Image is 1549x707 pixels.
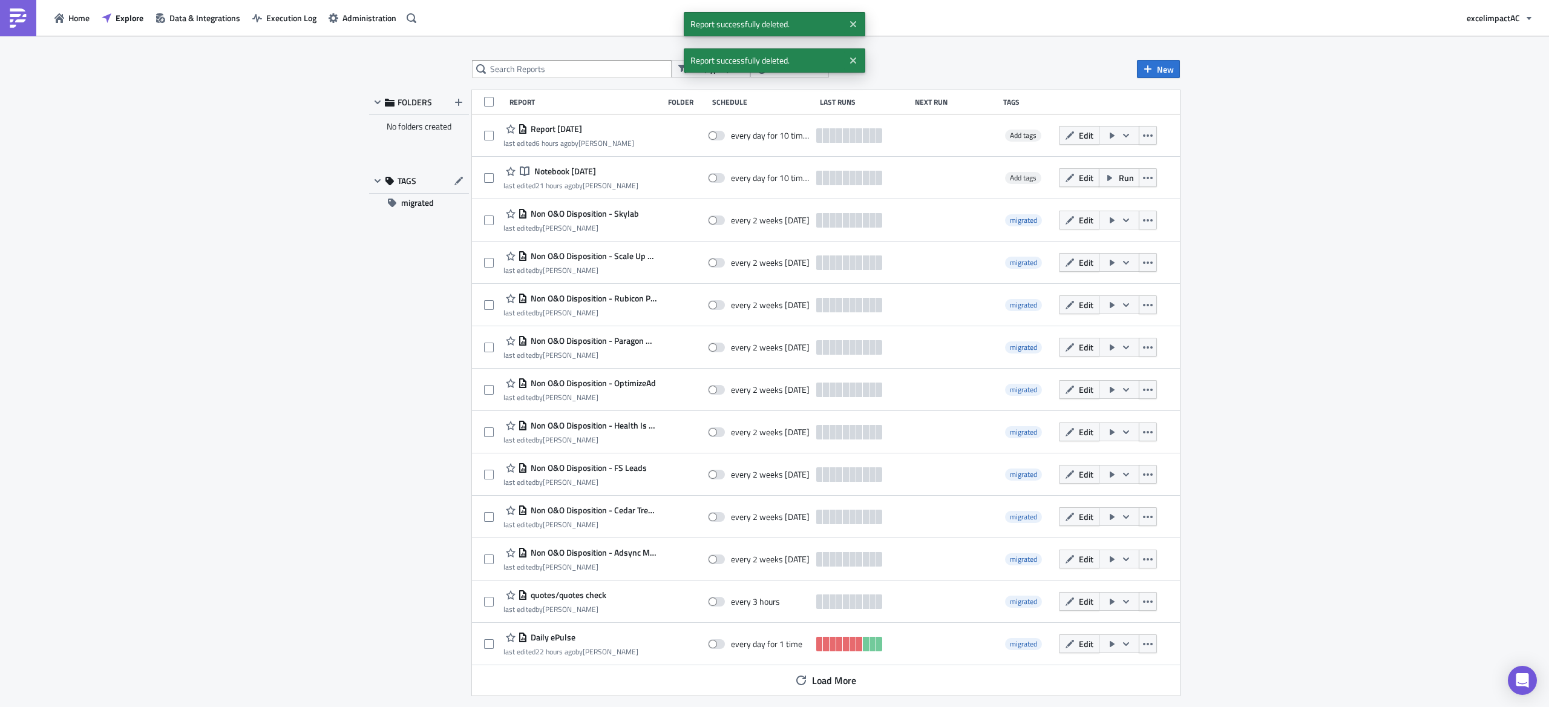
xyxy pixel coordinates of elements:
span: Edit [1079,256,1093,269]
span: Non O&O Disposition - Adsync Media [528,547,657,558]
div: every day for 10 times [731,173,811,183]
div: No folders created [369,115,469,138]
div: every 2 weeks on Monday [731,427,810,438]
button: Execution Log [246,8,323,27]
div: every 2 weeks on Monday [731,300,810,311]
span: Edit [1079,637,1093,650]
div: every 2 weeks on Monday [731,342,810,353]
div: last edited by [PERSON_NAME] [503,520,657,529]
button: Edit [1059,423,1099,441]
button: excelimpactAC [1461,8,1540,27]
button: Edit [1059,550,1099,568]
div: last edited by [PERSON_NAME] [503,478,647,487]
span: Edit [1079,426,1093,438]
span: excelimpact AC [1467,12,1520,24]
span: Edit [1079,510,1093,523]
button: All (types) [672,60,750,78]
button: Home [48,8,96,27]
span: migrated [1010,299,1037,311]
span: Non O&O Disposition - FS Leads [528,462,647,473]
div: Schedule [712,97,814,107]
div: Open Intercom Messenger [1508,666,1537,695]
span: migrated [1005,596,1042,608]
div: every 3 hours [731,596,780,607]
div: every day for 1 time [731,639,802,649]
button: New [1137,60,1180,78]
button: Explore [96,8,149,27]
button: Close [844,15,862,33]
span: migrated [1010,384,1037,395]
span: Non O&O Disposition - Cedar Tree Media [528,505,657,516]
div: Tags [1003,97,1054,107]
button: Edit [1059,465,1099,484]
button: Edit [1059,168,1099,187]
button: Edit [1059,634,1099,653]
div: every 2 weeks on Monday [731,257,810,268]
div: Report [509,97,662,107]
button: Administration [323,8,402,27]
span: migrated [1005,553,1042,565]
span: Non O&O Disposition - Rubicon Performance [528,293,657,304]
span: Non O&O Disposition - Paragon Media [528,335,657,346]
span: Non O&O Disposition - Health Is Wealth Marketing [528,420,657,431]
span: FOLDERS [398,97,432,108]
button: Edit [1059,507,1099,526]
div: last edited by [PERSON_NAME] [503,393,656,402]
div: last edited by [PERSON_NAME] [503,181,638,190]
div: Last Runs [820,97,909,107]
span: Add tags [1005,172,1041,184]
span: Explore [116,12,143,24]
button: Edit [1059,592,1099,611]
span: Add tags [1010,130,1036,141]
span: migrated [1005,214,1042,226]
span: migrated [1005,341,1042,353]
div: Folder [668,97,706,107]
span: Daily ePulse [528,632,575,643]
span: migrated [1010,638,1037,649]
span: migrated [1010,426,1037,438]
div: last edited by [PERSON_NAME] [503,223,639,232]
button: Data & Integrations [149,8,246,27]
time: 2025-09-24T11:56:22Z [535,137,571,149]
div: every 2 weeks on Monday [731,554,810,565]
button: Edit [1059,211,1099,229]
img: PushMetrics [8,8,28,28]
span: migrated [1005,299,1042,311]
div: every 2 weeks on Monday [731,384,810,395]
span: migrated [1010,553,1037,565]
span: Edit [1079,298,1093,311]
span: Data & Integrations [169,12,240,24]
span: Add tags [1010,172,1036,183]
span: migrated [1005,257,1042,269]
span: quotes/quotes check [528,590,606,600]
div: every day for 10 times [731,130,811,141]
div: last edited by [PERSON_NAME] [503,647,638,656]
div: every 2 weeks on Monday [731,511,810,522]
span: migrated [1005,426,1042,438]
span: Edit [1079,595,1093,608]
div: Next Run [915,97,998,107]
button: Edit [1059,126,1099,145]
span: Edit [1079,214,1093,226]
button: Edit [1059,295,1099,314]
span: migrated [1005,511,1042,523]
span: Non O&O Disposition - Skylab [528,208,639,219]
span: Non O&O Disposition - OptimizeAd [528,378,656,389]
button: migrated [369,194,469,212]
span: migrated [1010,257,1037,268]
div: last edited by [PERSON_NAME] [503,139,634,148]
span: Load More [812,673,856,688]
span: Edit [1079,553,1093,565]
input: Search Reports [472,60,672,78]
span: migrated [401,194,434,212]
div: every 2 weeks on Monday [731,215,810,226]
span: Edit [1079,468,1093,481]
time: 2025-09-23T20:38:52Z [535,180,575,191]
time: 2025-09-23T20:17:32Z [535,646,575,657]
span: Report successfully deleted. [684,48,844,73]
div: last edited by [PERSON_NAME] [503,266,657,275]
